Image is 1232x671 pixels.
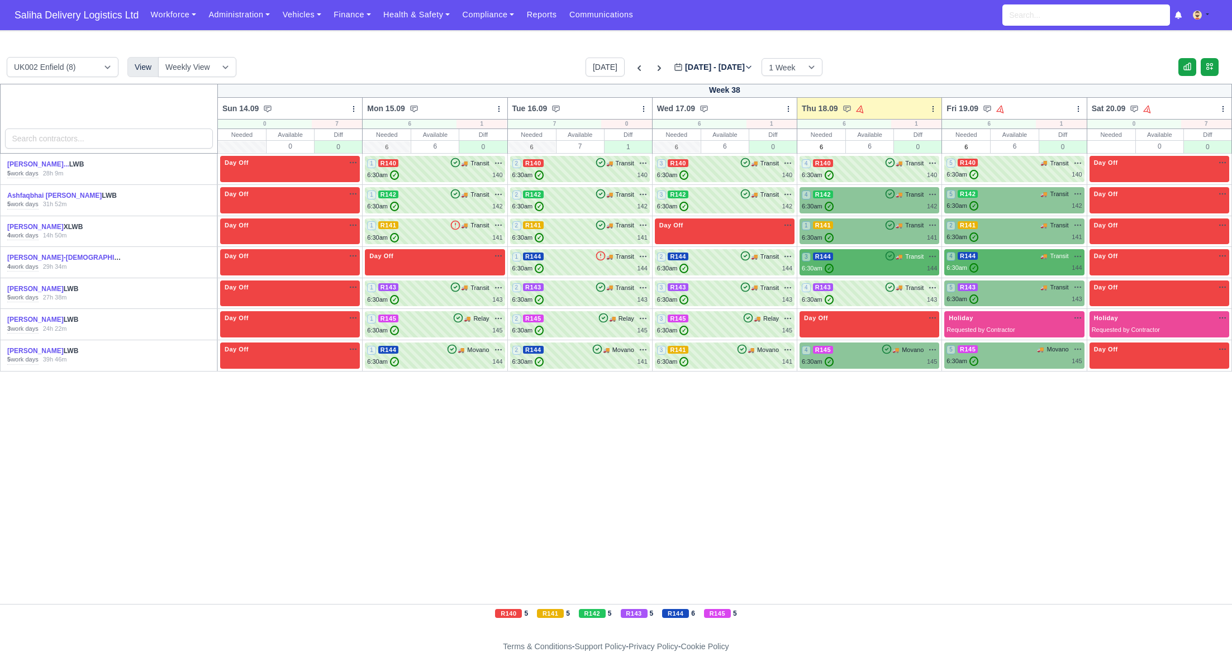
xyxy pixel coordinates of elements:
[367,170,399,180] div: 6:30am
[802,103,838,114] span: Thu 18.09
[508,120,602,129] div: 7
[1072,232,1082,242] div: 141
[701,140,749,152] div: 6
[927,233,937,242] div: 141
[378,191,399,198] span: R142
[390,170,399,180] span: ✓
[991,140,1038,152] div: 6
[7,170,11,177] strong: 5
[367,159,376,168] span: 1
[492,233,502,242] div: 141
[760,252,779,261] span: Transit
[461,221,468,230] span: 🚚
[459,129,507,140] div: Diff
[7,285,64,293] a: [PERSON_NAME]
[327,4,377,26] a: Finance
[760,190,779,199] span: Transit
[520,4,563,26] a: Reports
[802,159,811,168] span: 4
[473,314,489,323] span: Relay
[902,345,924,355] span: Movano
[751,253,758,261] span: 🚚
[7,201,11,207] strong: 5
[467,345,489,355] span: Movano
[312,120,362,129] div: 7
[991,129,1038,140] div: Available
[217,84,1231,98] div: Week 38
[946,314,976,322] span: Holiday
[315,129,362,140] div: Diff
[512,159,521,168] span: 2
[9,4,144,26] a: Saliha Delivery Logistics Ltd
[674,61,753,74] label: [DATE] - [DATE]
[679,202,688,211] span: ✓
[896,283,902,292] span: 🚚
[1092,159,1120,166] span: Day Off
[612,345,634,355] span: Movano
[749,140,797,153] div: 0
[535,233,544,242] span: ✓
[905,159,924,168] span: Transit
[802,233,834,242] div: 6:30am
[616,221,634,230] span: Transit
[378,159,399,167] span: R140
[1136,140,1183,152] div: 0
[605,140,652,153] div: 1
[1092,252,1120,260] span: Day Off
[563,4,640,26] a: Communications
[367,191,376,199] span: 1
[619,314,634,323] span: Relay
[946,190,955,199] span: 5
[637,233,647,242] div: 141
[7,223,64,231] a: [PERSON_NAME]
[1092,283,1120,291] span: Day Off
[606,159,613,168] span: 🚚
[267,129,314,140] div: Available
[5,129,213,149] input: Search contractors...
[315,140,362,153] div: 0
[7,315,123,325] div: LWB
[7,253,123,263] div: LWB
[378,221,399,229] span: R141
[464,315,470,323] span: 🚚
[470,190,489,199] span: Transit
[1050,251,1068,261] span: Transit
[7,232,11,239] strong: 4
[946,232,978,242] div: 6:30am
[1072,294,1082,304] div: 143
[456,120,507,129] div: 1
[802,202,834,211] div: 6:30am
[222,252,251,260] span: Day Off
[927,170,937,180] div: 140
[367,283,376,292] span: 1
[679,264,688,273] span: ✓
[523,283,544,291] span: R143
[470,221,489,230] span: Transit
[813,191,834,198] span: R142
[1050,283,1068,292] span: Transit
[749,129,797,140] div: Diff
[492,170,502,180] div: 140
[896,159,902,168] span: 🚚
[1039,129,1087,140] div: Diff
[802,191,811,199] span: 4
[969,201,978,211] span: ✓
[657,221,686,229] span: Day Off
[276,4,327,26] a: Vehicles
[43,263,67,272] div: 29h 34m
[127,57,159,77] div: View
[367,221,376,230] span: 1
[946,294,978,304] div: 6:30am
[461,159,468,168] span: 🚚
[1176,617,1232,671] iframe: Chat Widget
[905,252,924,261] span: Transit
[144,4,202,26] a: Workforce
[218,120,312,129] div: 0
[606,253,613,261] span: 🚚
[757,345,779,355] span: Movano
[782,295,792,304] div: 143
[512,202,544,211] div: 6:30am
[7,284,123,294] div: LWB
[946,263,978,273] div: 6:30am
